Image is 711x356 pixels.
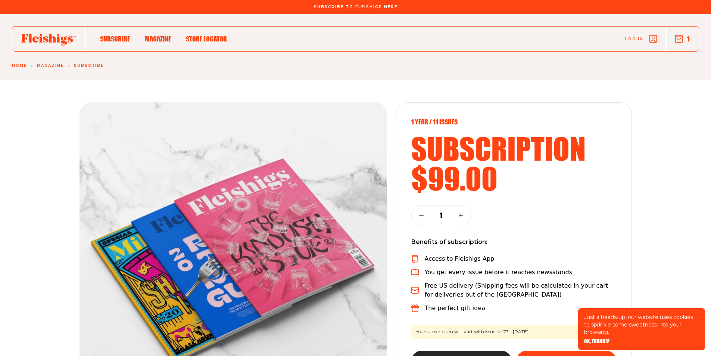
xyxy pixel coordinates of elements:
p: Free US delivery (Shipping fees will be calculated in your cart for deliveries out of the [GEOGRA... [425,281,617,299]
a: Subscribe [74,64,104,68]
span: Magazine [145,35,171,43]
h2: $99.00 [411,163,617,193]
span: Subscribe To Fleishigs Here [314,5,397,9]
p: The perfect gift idea [425,304,486,313]
p: Access to Fleishigs App [425,254,495,263]
span: Subscribe [100,35,130,43]
p: 1 year / 11 Issues [411,118,617,126]
a: Log in [625,35,657,43]
h2: subscription [411,133,617,163]
a: Home [12,64,27,68]
span: Store locator [186,35,227,43]
p: Benefits of subscription: [411,237,617,247]
p: Just a heads-up: our website uses cookies to sprinkle some sweetness into your browsing. [584,313,699,336]
a: Store locator [186,34,227,44]
p: 1 [436,211,446,219]
a: Magazine [37,64,64,68]
a: Magazine [145,34,171,44]
button: 1 [675,35,690,43]
span: Log in [625,36,643,42]
a: Subscribe [100,34,130,44]
span: Your subscription will start with Issue No 73 - [DATE] [411,325,617,339]
a: Subscribe To Fleishigs Here [312,5,399,9]
p: You get every issue before it reaches newsstands [425,268,572,277]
